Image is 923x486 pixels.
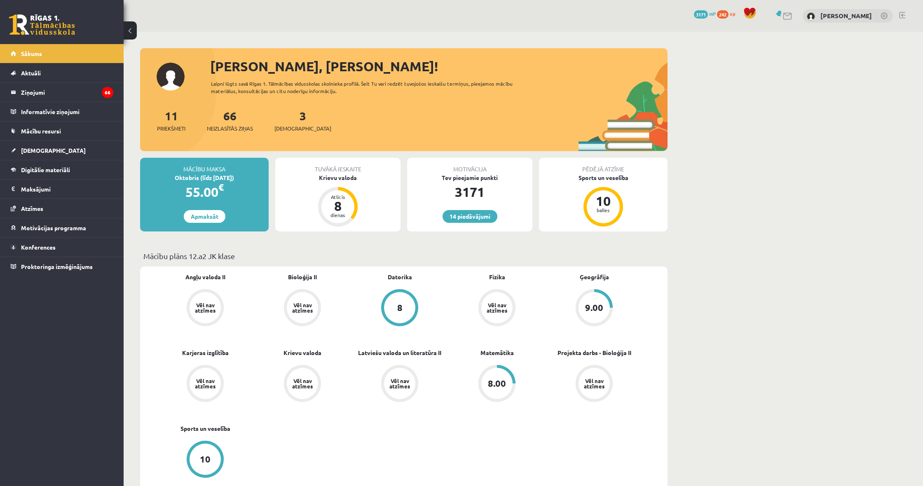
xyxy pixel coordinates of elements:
a: Vēl nav atzīmes [546,365,643,404]
a: Fizika [489,273,505,281]
span: Priekšmeti [157,124,185,133]
span: Konferences [21,243,56,251]
a: Digitālie materiāli [11,160,113,179]
div: Motivācija [407,158,532,173]
a: Bioloģija II [288,273,317,281]
a: [DEMOGRAPHIC_DATA] [11,141,113,160]
div: balles [591,208,616,213]
span: Atzīmes [21,205,43,212]
a: 8.00 [448,365,546,404]
span: Aktuāli [21,69,41,77]
a: [PERSON_NAME] [820,12,872,20]
a: 242 xp [717,10,739,17]
a: Matemātika [480,348,514,357]
div: 3171 [407,182,532,202]
img: Ārons Roderts [807,12,815,21]
a: Atzīmes [11,199,113,218]
div: 10 [591,194,616,208]
a: 11Priekšmeti [157,108,185,133]
div: Krievu valoda [275,173,401,182]
legend: Informatīvie ziņojumi [21,102,113,121]
div: Vēl nav atzīmes [194,378,217,389]
a: 3171 mP [694,10,716,17]
div: Vēl nav atzīmes [291,302,314,313]
a: Maksājumi [11,180,113,199]
p: Mācību plāns 12.a2 JK klase [143,250,664,262]
legend: Maksājumi [21,180,113,199]
span: xp [730,10,735,17]
a: 14 piedāvājumi [443,210,497,223]
a: Sākums [11,44,113,63]
a: 8 [351,289,448,328]
a: Rīgas 1. Tālmācības vidusskola [9,14,75,35]
div: Atlicis [326,194,350,199]
a: Vēl nav atzīmes [254,289,351,328]
a: 10 [157,441,254,479]
div: [PERSON_NAME], [PERSON_NAME]! [210,56,668,76]
a: Konferences [11,238,113,257]
span: 242 [717,10,729,19]
div: Oktobris (līdz [DATE]) [140,173,269,182]
div: Vēl nav atzīmes [194,302,217,313]
a: Angļu valoda II [185,273,225,281]
span: [DEMOGRAPHIC_DATA] [21,147,86,154]
a: Krievu valoda [283,348,321,357]
div: Tev pieejamie punkti [407,173,532,182]
span: [DEMOGRAPHIC_DATA] [274,124,331,133]
a: Ģeogrāfija [580,273,609,281]
a: Projekta darbs - Bioloģija II [558,348,631,357]
div: 8 [326,199,350,213]
a: Latviešu valoda un literatūra II [358,348,441,357]
a: Karjeras izglītība [182,348,229,357]
a: Sports un veselība 10 balles [539,173,668,228]
a: Ziņojumi66 [11,83,113,102]
a: Motivācijas programma [11,218,113,237]
legend: Ziņojumi [21,83,113,102]
div: 10 [200,455,211,464]
span: mP [709,10,716,17]
a: Krievu valoda Atlicis 8 dienas [275,173,401,228]
span: Neizlasītās ziņas [207,124,253,133]
span: Mācību resursi [21,127,61,135]
span: Proktoringa izmēģinājums [21,263,93,270]
a: Mācību resursi [11,121,113,140]
div: Vēl nav atzīmes [291,378,314,389]
span: Digitālie materiāli [21,166,70,173]
a: Informatīvie ziņojumi [11,102,113,121]
div: 8.00 [488,379,506,388]
div: 8 [397,303,403,312]
div: Pēdējā atzīme [539,158,668,173]
a: Aktuāli [11,63,113,82]
a: Vēl nav atzīmes [351,365,448,404]
a: Datorika [388,273,412,281]
a: 66Neizlasītās ziņas [207,108,253,133]
i: 66 [102,87,113,98]
div: Tuvākā ieskaite [275,158,401,173]
div: Mācību maksa [140,158,269,173]
span: 3171 [694,10,708,19]
a: Vēl nav atzīmes [254,365,351,404]
span: Motivācijas programma [21,224,86,231]
div: Laipni lūgts savā Rīgas 1. Tālmācības vidusskolas skolnieka profilā. Šeit Tu vari redzēt tuvojošo... [211,80,527,95]
div: 9.00 [585,303,603,312]
div: Vēl nav atzīmes [583,378,606,389]
div: Sports un veselība [539,173,668,182]
div: Vēl nav atzīmes [485,302,508,313]
a: Vēl nav atzīmes [157,365,254,404]
span: Sākums [21,50,42,57]
a: Apmaksāt [184,210,225,223]
a: 9.00 [546,289,643,328]
div: dienas [326,213,350,217]
div: Vēl nav atzīmes [388,378,411,389]
div: 55.00 [140,182,269,202]
a: Proktoringa izmēģinājums [11,257,113,276]
a: Vēl nav atzīmes [157,289,254,328]
a: Sports un veselība [180,424,230,433]
a: 3[DEMOGRAPHIC_DATA] [274,108,331,133]
a: Vēl nav atzīmes [448,289,546,328]
span: € [218,181,224,193]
